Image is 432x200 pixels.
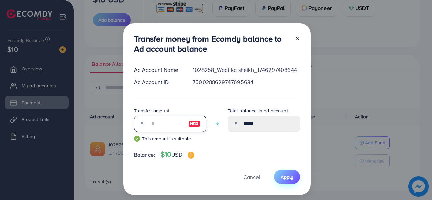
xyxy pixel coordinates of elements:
[134,151,155,159] span: Balance:
[134,34,289,54] h3: Transfer money from Ecomdy balance to Ad account balance
[243,173,260,181] span: Cancel
[274,170,300,184] button: Apply
[187,78,305,86] div: 7500288629747695634
[188,120,200,128] img: image
[134,135,206,142] small: This amount is suitable
[187,66,305,74] div: 1028258_Waqt ka sheikh_1746297408644
[134,136,140,142] img: guide
[129,78,188,86] div: Ad Account ID
[161,150,194,159] h4: $10
[129,66,188,74] div: Ad Account Name
[281,174,293,180] span: Apply
[228,107,288,114] label: Total balance in ad account
[188,152,194,159] img: image
[171,151,182,159] span: USD
[235,170,269,184] button: Cancel
[134,107,169,114] label: Transfer amount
